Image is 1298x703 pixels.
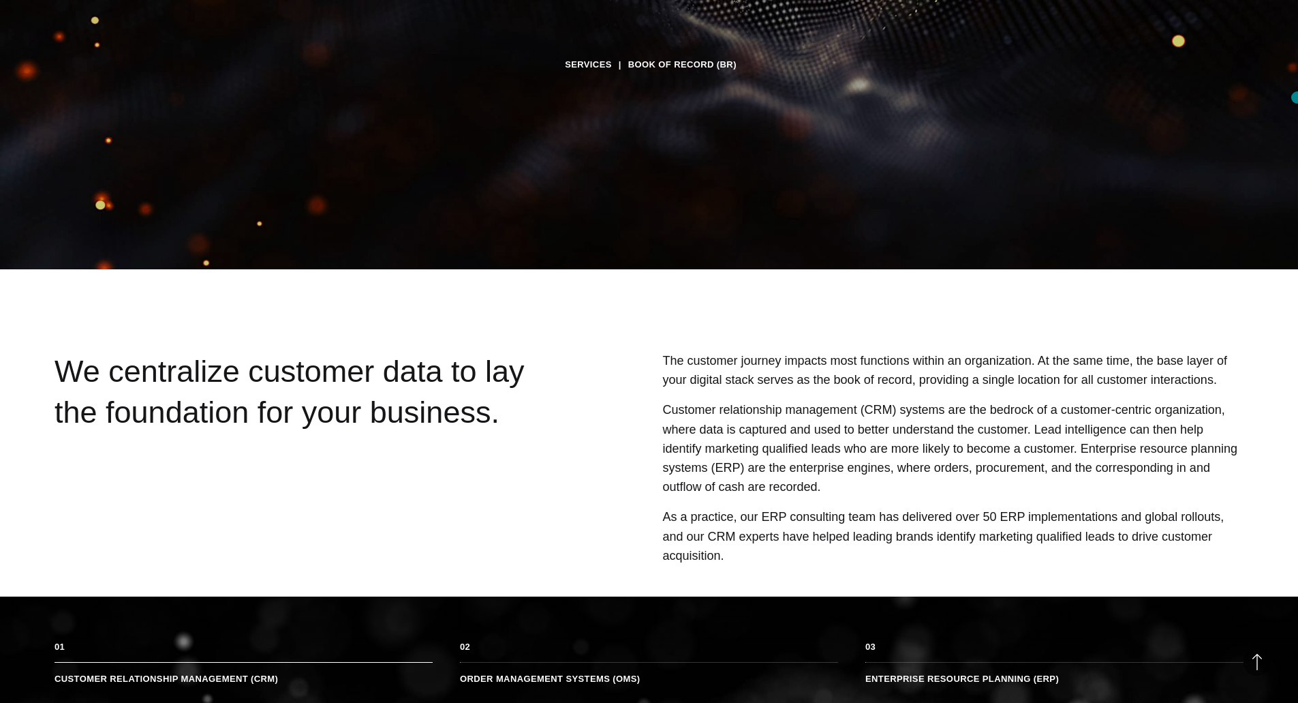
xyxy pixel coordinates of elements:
[865,662,1243,684] li: Enterprise Resource Planning (ERP)
[662,351,1243,389] p: The customer journey impacts most functions within an organization. At the same time, the base la...
[460,662,838,684] li: Order Management Systems (OMS)
[628,55,737,75] a: Book of Record (Br)
[662,400,1243,496] p: Customer relationship management (CRM) systems are the bedrock of a customer-centric organization...
[662,507,1243,565] p: As a practice, our ERP consulting team has delivered over 50 ERP implementations and global rollo...
[55,662,433,684] li: Customer Relationship Management (CRM)
[1243,648,1271,676] button: Back to Top
[565,55,612,75] a: Services
[55,351,534,569] div: We centralize customer data to lay the foundation for your business.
